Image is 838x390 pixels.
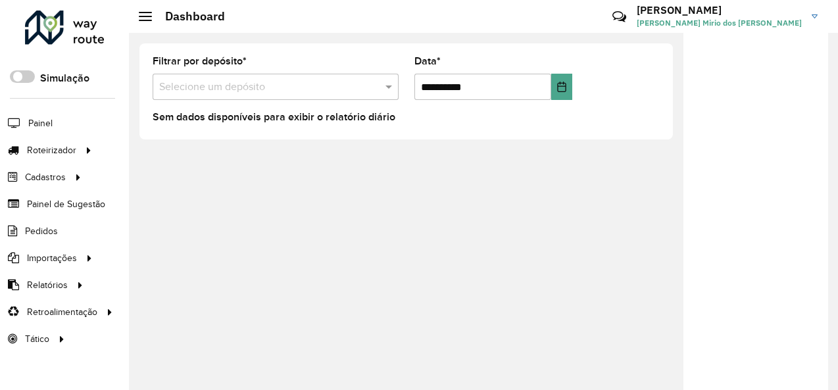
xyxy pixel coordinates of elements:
span: Painel de Sugestão [27,197,105,211]
button: Choose Date [551,74,572,100]
label: Simulação [40,70,89,86]
label: Filtrar por depósito [153,53,247,69]
span: Roteirizador [27,143,76,157]
span: Importações [27,251,77,265]
h2: Dashboard [152,9,225,24]
span: Relatórios [27,278,68,292]
span: Pedidos [25,224,58,238]
a: Contato Rápido [605,3,633,31]
span: Retroalimentação [27,305,97,319]
h3: [PERSON_NAME] [637,4,802,16]
span: Cadastros [25,170,66,184]
span: [PERSON_NAME] Mirio dos [PERSON_NAME] [637,17,802,29]
span: Painel [28,116,53,130]
span: Tático [25,332,49,346]
label: Data [414,53,441,69]
label: Sem dados disponíveis para exibir o relatório diário [153,109,395,125]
